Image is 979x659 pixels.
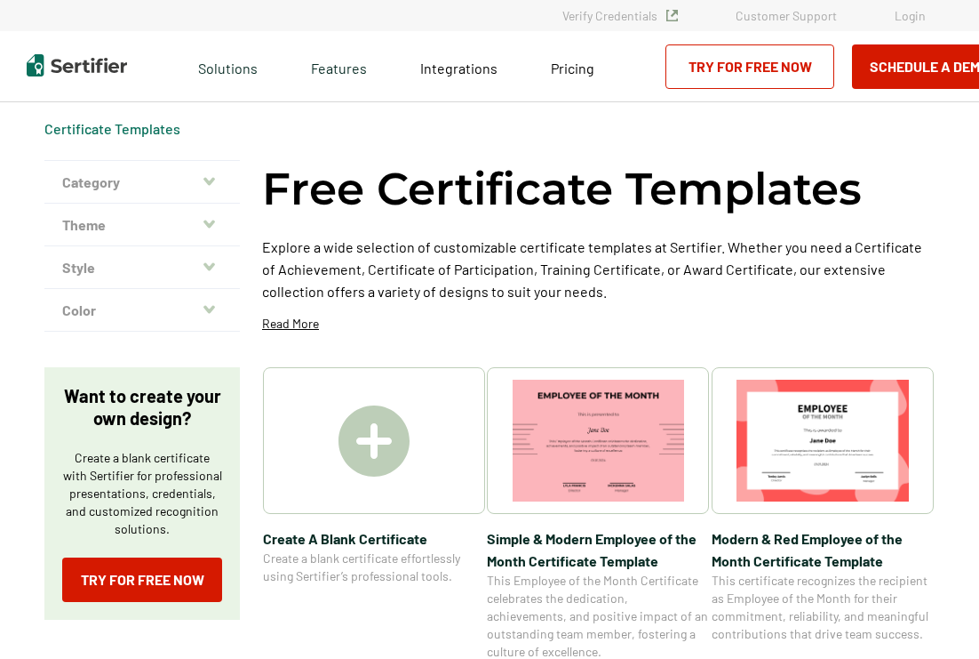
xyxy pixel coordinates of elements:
[62,558,222,602] a: Try for Free Now
[262,160,862,218] h1: Free Certificate Templates
[562,8,678,23] a: Verify Credentials
[62,449,222,538] p: Create a blank certificate with Sertifier for professional presentations, credentials, and custom...
[736,380,909,502] img: Modern & Red Employee of the Month Certificate Template
[551,55,594,77] a: Pricing
[27,54,127,76] img: Sertifier | Digital Credentialing Platform
[666,10,678,21] img: Verified
[338,406,410,477] img: Create A Blank Certificate
[263,527,485,550] span: Create A Blank Certificate
[44,120,180,137] a: Certificate Templates
[198,55,258,77] span: Solutions
[62,385,222,430] p: Want to create your own design?
[44,161,240,204] button: Category
[262,315,319,333] p: Read More
[44,204,240,246] button: Theme
[263,550,485,585] span: Create a blank certificate effortlessly using Sertifier’s professional tools.
[513,380,685,502] img: Simple & Modern Employee of the Month Certificate Template
[712,527,934,572] span: Modern & Red Employee of the Month Certificate Template
[420,60,497,76] span: Integrations
[712,572,934,643] span: This certificate recognizes the recipient as Employee of the Month for their commitment, reliabil...
[311,55,367,77] span: Features
[895,8,926,23] a: Login
[262,236,935,302] p: Explore a wide selection of customizable certificate templates at Sertifier. Whether you need a C...
[44,120,180,138] span: Certificate Templates
[44,246,240,289] button: Style
[44,289,240,332] button: Color
[487,527,709,572] span: Simple & Modern Employee of the Month Certificate Template
[665,44,834,89] a: Try for Free Now
[420,55,497,77] a: Integrations
[736,8,837,23] a: Customer Support
[44,120,180,138] div: Breadcrumb
[551,60,594,76] span: Pricing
